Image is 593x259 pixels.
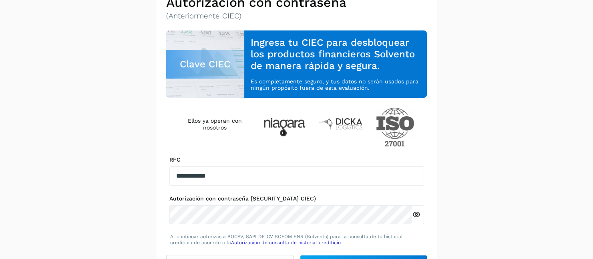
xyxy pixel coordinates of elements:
h3: Ingresa tu CIEC para desbloquear los productos financieros Solvento de manera rápida y segura. [251,37,420,71]
p: Es completamente seguro, y tus datos no serán usados para ningún propósito fuera de esta evaluación. [251,78,420,92]
p: Al continuar autorizas a BOCAV, SAPI DE CV SOFOM ENR (Solvento) para la consulta de tu historial ... [170,234,423,245]
p: (Anteriormente CIEC) [166,12,427,21]
img: Dicka logistics [318,117,363,131]
h4: Ellos ya operan con nosotros [179,117,251,131]
label: Autorización con contraseña [SECURITY_DATA] CIEC) [169,195,424,202]
label: RFC [169,156,424,163]
div: Clave CIEC [166,50,245,79]
a: Autorización de consulta de historial crediticio [231,240,341,245]
img: ISO [376,107,414,147]
img: Niagara [263,118,306,136]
